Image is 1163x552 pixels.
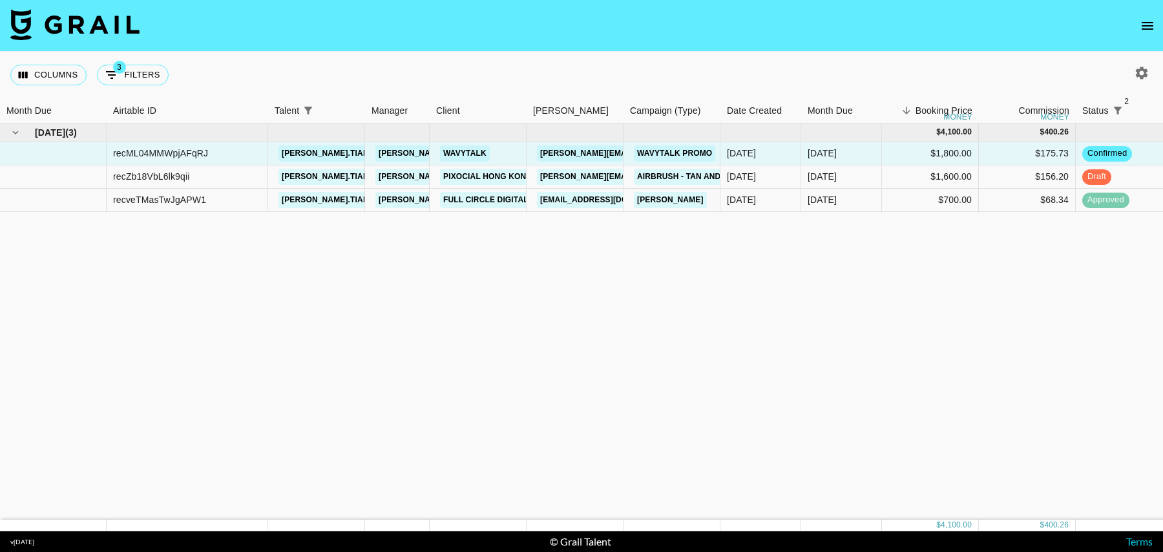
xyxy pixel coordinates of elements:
[1135,13,1160,39] button: open drawer
[440,145,490,162] a: WavyTalk
[808,147,837,160] div: Aug '25
[1044,127,1069,138] div: 400.26
[365,98,430,123] div: Manager
[808,170,837,183] div: Aug '25
[1040,520,1045,531] div: $
[634,145,715,162] a: Wavytalk Promo
[113,98,156,123] div: Airtable ID
[65,126,77,139] span: ( 3 )
[941,127,972,138] div: 4,100.00
[1126,535,1153,547] a: Terms
[6,123,25,142] button: hide children
[299,101,317,120] button: Show filters
[1044,520,1069,531] div: 400.26
[936,127,941,138] div: $
[107,98,268,123] div: Airtable ID
[979,189,1076,212] div: $68.34
[375,145,586,162] a: [PERSON_NAME][EMAIL_ADDRESS][DOMAIN_NAME]
[1082,171,1111,183] span: draft
[537,169,814,185] a: [PERSON_NAME][EMAIL_ADDRESS][PERSON_NAME][DOMAIN_NAME]
[299,101,317,120] div: 1 active filter
[440,169,569,185] a: Pixocial Hong Kong Limited
[727,170,756,183] div: 13/08/2025
[35,126,65,139] span: [DATE]
[375,169,586,185] a: [PERSON_NAME][EMAIL_ADDRESS][DOMAIN_NAME]
[10,9,140,40] img: Grail Talent
[537,145,748,162] a: [PERSON_NAME][EMAIL_ADDRESS][DOMAIN_NAME]
[10,538,34,546] div: v [DATE]
[113,193,206,206] div: recveTMasTwJgAPW1
[278,145,382,162] a: [PERSON_NAME].tiara1
[372,98,408,123] div: Manager
[916,98,972,123] div: Booking Price
[727,147,756,160] div: 13/08/2025
[537,192,682,208] a: [EMAIL_ADDRESS][DOMAIN_NAME]
[936,520,941,531] div: $
[630,98,701,123] div: Campaign (Type)
[1040,113,1069,121] div: money
[1082,194,1129,206] span: approved
[10,65,87,85] button: Select columns
[897,101,916,120] button: Sort
[275,98,299,123] div: Talent
[97,65,169,85] button: Show filters
[6,98,52,123] div: Month Due
[440,192,532,208] a: Full Circle Digital
[808,98,853,123] div: Month Due
[1018,98,1069,123] div: Commission
[979,142,1076,165] div: $175.73
[727,193,756,206] div: 13/08/2025
[1127,101,1145,120] button: Sort
[113,61,126,74] span: 3
[623,98,720,123] div: Campaign (Type)
[268,98,365,123] div: Talent
[317,101,335,120] button: Sort
[943,113,972,121] div: money
[375,192,586,208] a: [PERSON_NAME][EMAIL_ADDRESS][DOMAIN_NAME]
[533,98,609,123] div: [PERSON_NAME]
[430,98,527,123] div: Client
[1109,101,1127,120] button: Show filters
[882,142,979,165] div: $1,800.00
[727,98,782,123] div: Date Created
[801,98,882,123] div: Month Due
[278,169,382,185] a: [PERSON_NAME].tiara1
[979,165,1076,189] div: $156.20
[720,98,801,123] div: Date Created
[113,147,208,160] div: recML04MMWpjAFqRJ
[436,98,460,123] div: Client
[1040,127,1045,138] div: $
[550,535,611,548] div: © Grail Talent
[634,169,816,185] a: AirBrush - Tan and Body Glow - August
[882,165,979,189] div: $1,600.00
[1120,95,1133,108] span: 2
[808,193,837,206] div: Aug '25
[1082,147,1132,160] span: confirmed
[113,170,190,183] div: recZb18VbL6lk9qii
[1082,98,1109,123] div: Status
[527,98,623,123] div: Booker
[941,520,972,531] div: 4,100.00
[882,189,979,212] div: $700.00
[278,192,382,208] a: [PERSON_NAME].tiara1
[634,192,707,208] a: [PERSON_NAME]
[1109,101,1127,120] div: 2 active filters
